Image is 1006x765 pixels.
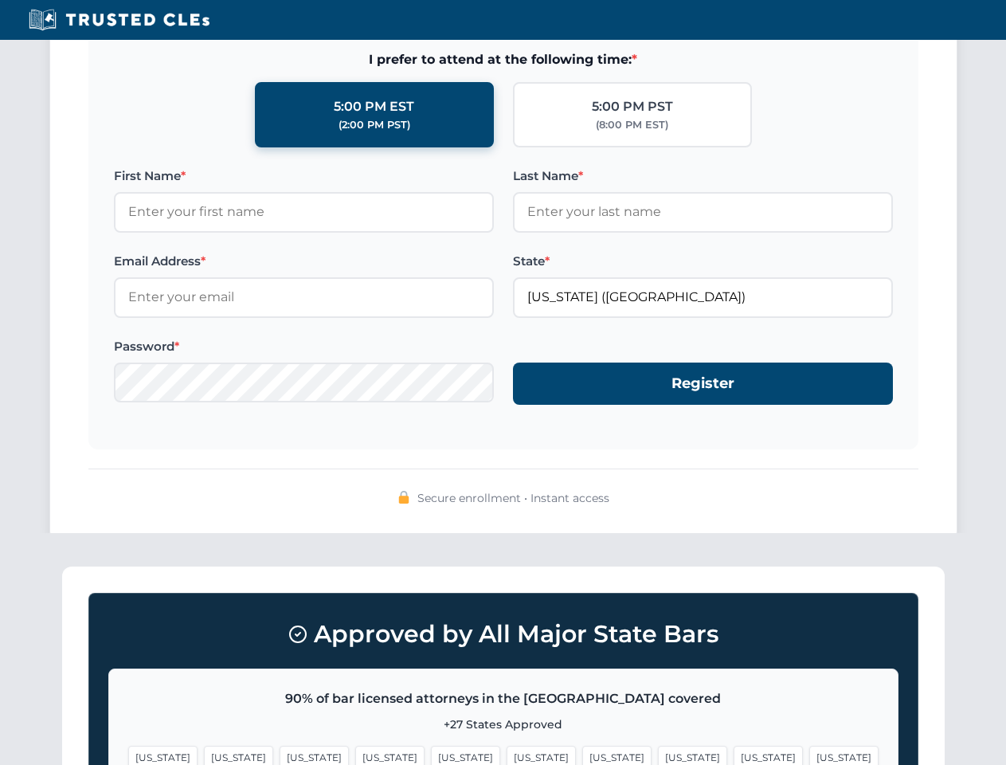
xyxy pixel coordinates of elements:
[128,716,879,733] p: +27 States Approved
[592,96,673,117] div: 5:00 PM PST
[513,363,893,405] button: Register
[114,337,494,356] label: Password
[339,117,410,133] div: (2:00 PM PST)
[397,491,410,504] img: 🔒
[108,613,898,656] h3: Approved by All Major State Bars
[114,252,494,271] label: Email Address
[114,277,494,317] input: Enter your email
[513,252,893,271] label: State
[24,8,214,32] img: Trusted CLEs
[128,688,879,709] p: 90% of bar licensed attorneys in the [GEOGRAPHIC_DATA] covered
[417,489,609,507] span: Secure enrollment • Instant access
[114,192,494,232] input: Enter your first name
[513,277,893,317] input: Florida (FL)
[114,167,494,186] label: First Name
[513,192,893,232] input: Enter your last name
[114,49,893,70] span: I prefer to attend at the following time:
[334,96,414,117] div: 5:00 PM EST
[513,167,893,186] label: Last Name
[596,117,668,133] div: (8:00 PM EST)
